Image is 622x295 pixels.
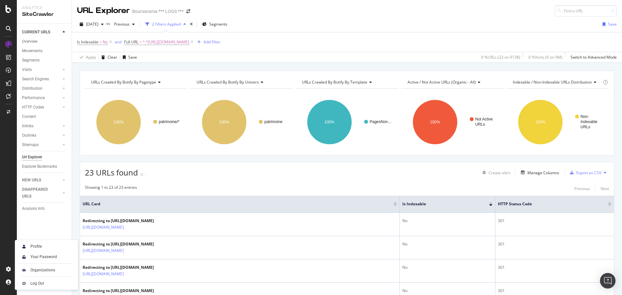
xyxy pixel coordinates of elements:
div: Switch to Advanced Mode [570,54,617,60]
div: Overview [22,38,38,45]
span: URL Card [83,201,392,207]
button: 2 Filters Applied [143,19,189,29]
span: Is Indexable [402,201,480,207]
div: Segments [22,57,40,64]
a: Overview [22,38,67,45]
div: Log Out [30,281,44,286]
text: Non- [581,114,589,119]
div: - [144,172,146,177]
img: prfnF3csMXgAAAABJRU5ErkJggg== [20,279,28,287]
text: Indexable [581,119,597,124]
a: NEW URLS [22,177,61,184]
a: Movements [22,48,67,54]
div: No [402,218,493,224]
div: Save [128,54,137,60]
a: Visits [22,66,61,73]
span: No [103,38,108,47]
div: Redirecting to [URL][DOMAIN_NAME] [83,241,154,247]
button: Previous [111,19,137,29]
div: Profile [30,244,42,249]
span: URLs Crawled By Botify By template [302,79,367,85]
div: Create alert [489,170,510,176]
span: vs [106,21,111,26]
h4: URLs Crawled By Botify By univers [195,77,287,87]
a: [URL][DOMAIN_NAME] [83,247,124,254]
div: Inlinks [22,123,33,130]
img: AtrBVVRoAgWaAAAAAElFTkSuQmCC [20,266,28,274]
a: Profile [17,242,75,251]
div: 0 % URLs ( 23 on 913K ) [481,54,520,60]
a: DISAPPEARED URLS [22,186,61,200]
span: = [139,39,142,45]
div: SiteCrawler [22,11,66,18]
div: 2 Filters Applied [152,21,181,27]
a: Inlinks [22,123,61,130]
span: Previous [111,21,130,27]
button: Create alert [480,167,510,178]
a: Your Password [17,252,75,261]
div: Showing 1 to 23 of 23 entries [85,185,137,192]
button: and [115,39,121,45]
button: Manage Columns [518,169,559,176]
text: 100% [114,120,124,124]
div: No [402,265,493,270]
a: HTTP Codes [22,104,61,111]
button: Add Filter [195,38,221,46]
div: No [402,241,493,247]
svg: A chart. [85,94,187,150]
div: Performance [22,95,45,101]
div: URL Explorer [77,5,130,16]
text: URLs [581,125,590,129]
h4: URLs Crawled By Botify By pagetype [90,77,181,87]
text: URLs [475,122,485,127]
text: PagesNon… [370,119,392,124]
a: Organizations [17,266,75,275]
button: Switch to Advanced Mode [568,52,617,62]
svg: A chart. [401,94,504,150]
img: Xx2yTbCeVcdxHMdxHOc+8gctb42vCocUYgAAAABJRU5ErkJggg== [20,243,28,250]
div: Clear [108,54,117,60]
div: Apply [86,54,96,60]
div: 301 [498,241,611,247]
text: 100% [430,120,440,124]
div: 0 % Visits ( 0 on 9M ) [528,54,562,60]
button: Apply [77,52,96,62]
a: Search Engines [22,76,61,83]
div: Open Intercom Messenger [600,273,616,289]
div: Your Password [30,254,57,259]
span: ^.*[URL][DOMAIN_NAME] [143,38,189,47]
span: 23 URLs found [85,167,138,178]
span: Indexable / Non-Indexable URLs distribution [513,79,592,85]
a: Explorer Bookmarks [22,163,67,170]
div: Redirecting to [URL][DOMAIN_NAME] [83,288,154,294]
a: Url Explorer [22,154,67,161]
div: No [402,288,493,294]
div: Add Filter [203,39,221,45]
svg: A chart. [296,94,398,150]
button: Clear [99,52,117,62]
div: Distribution [22,85,42,92]
div: Analysis Info [22,205,45,212]
div: Content [22,113,36,120]
span: Active / Not Active URLs (organic - all) [408,79,476,85]
div: Organizations [30,267,55,273]
svg: A chart. [190,94,293,150]
a: Distribution [22,85,61,92]
div: Explorer Bookmarks [22,163,57,170]
div: Manage Columns [527,170,559,176]
a: CURRENT URLS [22,29,61,36]
div: 301 [498,265,611,270]
text: 100% [219,120,229,124]
button: Export as CSV [567,167,601,178]
text: 100% [325,120,335,124]
a: Segments [22,57,67,64]
div: Outlinks [22,132,36,139]
text: patrimoine/* [159,119,179,124]
div: Redirecting to [URL][DOMAIN_NAME] [83,265,154,270]
div: Previous [574,186,590,191]
div: DISAPPEARED URLS [22,186,55,200]
h4: Indexable / Non-Indexable URLs Distribution [512,77,602,87]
